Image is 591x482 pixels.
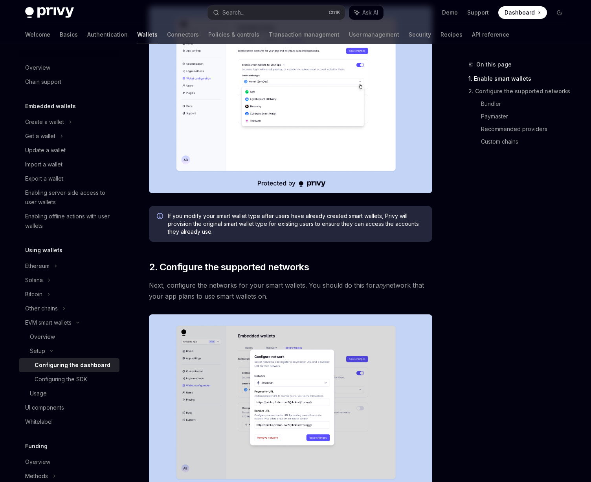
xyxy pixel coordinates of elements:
[30,346,45,356] div: Setup
[19,143,119,157] a: Update a wallet
[25,117,64,127] div: Create a wallet
[25,290,42,299] div: Bitcoin
[19,455,119,469] a: Overview
[19,415,119,429] a: Whitelabel
[35,360,110,370] div: Configuring the dashboard
[481,98,572,110] a: Bundler
[440,25,463,44] a: Recipes
[157,213,165,221] svg: Info
[208,25,259,44] a: Policies & controls
[25,63,50,72] div: Overview
[476,60,512,69] span: On this page
[25,25,50,44] a: Welcome
[481,135,572,148] a: Custom chains
[30,389,47,398] div: Usage
[25,102,76,111] h5: Embedded wallets
[30,332,55,342] div: Overview
[25,261,50,271] div: Ethereum
[25,304,58,313] div: Other chains
[269,25,340,44] a: Transaction management
[25,77,61,87] div: Chain support
[498,6,547,19] a: Dashboard
[35,375,87,384] div: Configuring the SDK
[25,212,115,231] div: Enabling offline actions with user wallets
[168,212,424,236] span: If you modify your smart wallet type after users have already created smart wallets, Privy will p...
[25,131,55,141] div: Get a wallet
[25,146,66,155] div: Update a wallet
[19,209,119,233] a: Enabling offline actions with user wallets
[19,186,119,209] a: Enabling server-side access to user wallets
[329,9,340,16] span: Ctrl K
[349,25,399,44] a: User management
[19,358,119,372] a: Configuring the dashboard
[25,174,63,183] div: Export a wallet
[137,25,158,44] a: Wallets
[505,9,535,17] span: Dashboard
[19,61,119,75] a: Overview
[87,25,128,44] a: Authentication
[19,401,119,415] a: UI components
[25,441,48,451] h5: Funding
[19,372,119,386] a: Configuring the SDK
[25,246,62,255] h5: Using wallets
[149,6,432,193] img: Sample enable smart wallets
[222,8,244,17] div: Search...
[167,25,199,44] a: Connectors
[25,160,62,169] div: Import a wallet
[472,25,509,44] a: API reference
[207,6,345,20] button: Search...CtrlK
[25,403,64,412] div: UI components
[442,9,458,17] a: Demo
[19,386,119,401] a: Usage
[481,110,572,123] a: Paymaster
[553,6,566,19] button: Toggle dark mode
[25,188,115,207] div: Enabling server-side access to user wallets
[25,417,53,427] div: Whitelabel
[25,471,48,481] div: Methods
[375,281,386,289] em: any
[362,9,378,17] span: Ask AI
[19,330,119,344] a: Overview
[60,25,78,44] a: Basics
[467,9,489,17] a: Support
[25,275,43,285] div: Solana
[481,123,572,135] a: Recommended providers
[349,6,384,20] button: Ask AI
[19,172,119,186] a: Export a wallet
[25,457,50,467] div: Overview
[149,280,432,302] span: Next, configure the networks for your smart wallets. You should do this for network that your app...
[25,318,72,327] div: EVM smart wallets
[19,157,119,172] a: Import a wallet
[468,72,572,85] a: 1. Enable smart wallets
[468,85,572,98] a: 2. Configure the supported networks
[25,7,74,18] img: dark logo
[409,25,431,44] a: Security
[149,261,309,273] span: 2. Configure the supported networks
[19,75,119,89] a: Chain support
